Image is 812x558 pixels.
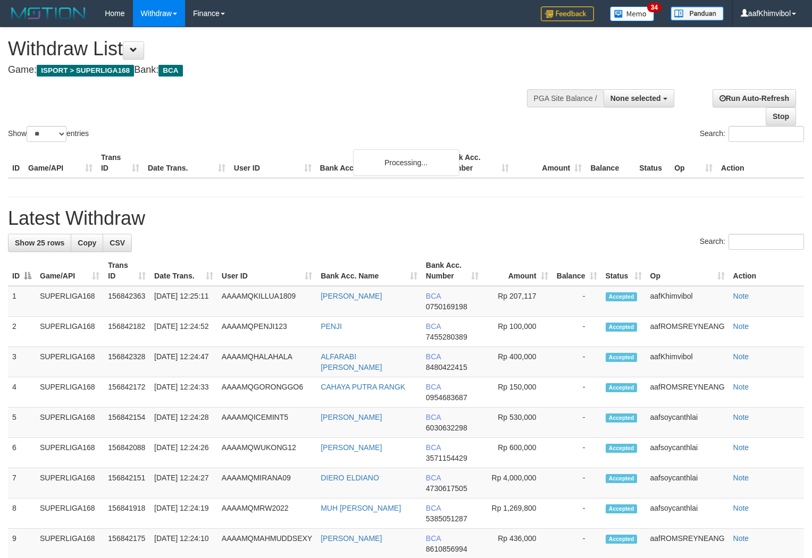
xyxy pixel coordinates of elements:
div: Processing... [353,149,459,176]
td: AAAAMQHALAHALA [217,347,316,377]
span: Accepted [606,474,638,483]
td: 156842151 [104,468,150,498]
span: Copy 7455280389 to clipboard [426,333,467,341]
td: AAAAMQICEMINT5 [217,408,316,438]
td: - [553,498,601,529]
span: BCA [158,65,182,77]
td: 156842363 [104,286,150,317]
span: BCA [426,413,441,421]
a: Show 25 rows [8,234,71,252]
input: Search: [729,126,804,142]
span: Copy 0750169198 to clipboard [426,302,467,311]
td: Rp 4,000,000 [483,468,553,498]
td: [DATE] 12:24:33 [150,377,217,408]
span: BCA [426,352,441,361]
span: Copy 4730617505 to clipboard [426,484,467,493]
span: BCA [426,443,441,452]
th: Balance [586,148,635,178]
td: SUPERLIGA168 [36,468,104,498]
td: SUPERLIGA168 [36,438,104,468]
td: - [553,468,601,498]
span: BCA [426,534,441,543]
td: Rp 400,000 [483,347,553,377]
a: Note [733,474,749,482]
td: [DATE] 12:24:52 [150,317,217,347]
span: Copy 3571154429 to clipboard [426,454,467,462]
th: Op [670,148,717,178]
td: AAAAMQKILLUA1809 [217,286,316,317]
td: 156842328 [104,347,150,377]
td: - [553,286,601,317]
th: Game/API [24,148,97,178]
td: aafsoycanthlai [646,408,729,438]
td: SUPERLIGA168 [36,347,104,377]
td: - [553,317,601,347]
span: CSV [110,239,125,247]
label: Search: [700,126,804,142]
a: ALFARABI [PERSON_NAME] [321,352,382,371]
span: Accepted [606,292,638,301]
td: [DATE] 12:24:26 [150,438,217,468]
input: Search: [729,234,804,250]
span: Accepted [606,323,638,332]
span: 34 [647,3,662,12]
td: 156842088 [104,438,150,468]
td: - [553,347,601,377]
th: Bank Acc. Name: activate to sort column ascending [316,256,422,286]
button: None selected [604,89,674,107]
td: 156842182 [104,317,150,347]
th: Bank Acc. Number [440,148,513,178]
td: 3 [8,347,36,377]
td: - [553,438,601,468]
td: aafKhimvibol [646,347,729,377]
a: [PERSON_NAME] [321,292,382,300]
span: Copy 8610856994 to clipboard [426,545,467,553]
th: Op: activate to sort column ascending [646,256,729,286]
td: [DATE] 12:24:19 [150,498,217,529]
td: - [553,408,601,438]
a: MUH [PERSON_NAME] [321,504,401,512]
a: PENJI [321,322,342,331]
td: Rp 1,269,800 [483,498,553,529]
th: Amount [513,148,586,178]
th: Balance: activate to sort column ascending [553,256,601,286]
td: SUPERLIGA168 [36,408,104,438]
td: Rp 100,000 [483,317,553,347]
td: 156842172 [104,377,150,408]
td: 156841918 [104,498,150,529]
td: Rp 150,000 [483,377,553,408]
td: Rp 600,000 [483,438,553,468]
a: Note [733,413,749,421]
div: PGA Site Balance / [527,89,604,107]
th: Action [717,148,804,178]
td: aafKhimvibol [646,286,729,317]
th: Date Trans.: activate to sort column ascending [150,256,217,286]
td: Rp 207,117 [483,286,553,317]
a: [PERSON_NAME] [321,443,382,452]
td: aafsoycanthlai [646,468,729,498]
td: SUPERLIGA168 [36,286,104,317]
a: [PERSON_NAME] [321,413,382,421]
th: Status [635,148,670,178]
span: BCA [426,322,441,331]
th: Date Trans. [144,148,230,178]
th: ID [8,148,24,178]
h4: Game: Bank: [8,65,531,75]
a: Stop [766,107,796,125]
td: 6 [8,438,36,468]
th: ID: activate to sort column descending [8,256,36,286]
td: 4 [8,377,36,408]
td: SUPERLIGA168 [36,498,104,529]
th: Trans ID: activate to sort column ascending [104,256,150,286]
td: AAAAMQMRW2022 [217,498,316,529]
a: CSV [103,234,132,252]
span: Show 25 rows [15,239,64,247]
span: Accepted [606,353,638,362]
span: Accepted [606,383,638,392]
a: Note [733,504,749,512]
a: [PERSON_NAME] [321,534,382,543]
td: [DATE] 12:24:47 [150,347,217,377]
span: Copy [78,239,96,247]
td: AAAAMQMIRANA09 [217,468,316,498]
span: Accepted [606,535,638,544]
